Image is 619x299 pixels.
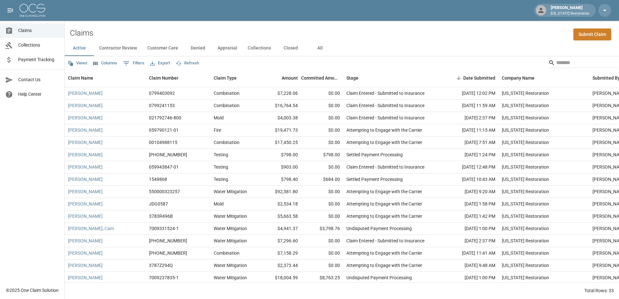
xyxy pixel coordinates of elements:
[214,262,247,269] div: Water Mitigation
[242,40,276,56] button: Collections
[68,127,103,133] a: [PERSON_NAME]
[146,69,210,87] div: Claim Number
[70,28,93,38] h2: Claims
[214,151,228,158] div: Testing
[346,238,424,244] div: Claim Entered - Submitted to Insurance
[68,274,103,281] a: [PERSON_NAME]
[440,210,499,223] div: [DATE] 1:42 PM
[499,69,589,87] div: Company Name
[214,238,247,244] div: Water Mitigation
[276,40,305,56] button: Closed
[149,213,173,219] div: 3783R496B
[346,213,422,219] div: Attempting to Engage with the Carrier
[149,188,180,195] div: 550000323257
[214,201,224,207] div: Mold
[149,274,179,281] div: 7009237835-1
[502,250,549,256] div: Oregon Restoration
[502,262,549,269] div: Oregon Restoration
[502,176,549,183] div: Oregon Restoration
[440,149,499,161] div: [DATE] 1:24 PM
[149,262,173,269] div: 3787Z294Q
[18,27,59,34] span: Claims
[65,40,619,56] div: dynamic tabs
[346,274,412,281] div: Undisputed Payment Processing
[18,76,59,83] span: Contact Us
[440,161,499,173] div: [DATE] 12:48 PM
[18,91,59,98] span: Help Center
[149,250,187,256] div: 01-009-213172
[214,102,240,109] div: Combination
[301,198,343,210] div: $0.00
[149,225,179,232] div: 7009331524-1
[346,69,358,87] div: Stage
[214,139,240,146] div: Combination
[440,173,499,186] div: [DATE] 10:43 AM
[346,102,424,109] div: Claim Entered - Submitted to Insurance
[68,139,103,146] a: [PERSON_NAME]
[68,115,103,121] a: [PERSON_NAME]
[66,58,89,68] button: Views
[551,11,589,17] p: [US_STATE] Restoration
[259,198,301,210] div: $2,534.18
[346,176,403,183] div: Settled Payment Processing
[92,58,119,68] button: Select columns
[502,90,549,96] div: Oregon Restoration
[18,56,59,63] span: Payment Tracking
[440,186,499,198] div: [DATE] 9:20 AM
[149,90,175,96] div: 0799403092
[68,188,103,195] a: [PERSON_NAME]
[440,198,499,210] div: [DATE] 1:58 PM
[463,69,495,87] div: Date Submitted
[183,40,212,56] button: Denied
[18,42,59,49] span: Collections
[301,260,343,272] div: $0.00
[214,69,237,87] div: Claim Type
[212,40,242,56] button: Appraisal
[259,87,301,100] div: $7,228.06
[301,100,343,112] div: $0.00
[259,161,301,173] div: $903.00
[440,69,499,87] div: Date Submitted
[502,213,549,219] div: Oregon Restoration
[440,272,499,284] div: [DATE] 1:00 PM
[502,238,549,244] div: Oregon Restoration
[301,149,343,161] div: $798.00
[454,73,463,83] button: Sort
[259,247,301,260] div: $7,158.29
[214,164,228,170] div: Testing
[149,115,181,121] div: 021792746-800
[149,151,187,158] div: 01-009-115488
[259,210,301,223] div: $5,663.58
[282,69,298,87] div: Amount
[68,225,114,232] a: [PERSON_NAME], Cam
[142,40,183,56] button: Customer Care
[440,124,499,137] div: [DATE] 11:15 AM
[502,201,549,207] div: Oregon Restoration
[548,58,618,69] div: Search
[305,40,334,56] button: All
[440,100,499,112] div: [DATE] 11:59 AM
[19,4,45,17] img: ocs-logo-white-transparent.png
[149,164,179,170] div: 059943847-01
[214,115,224,121] div: Mold
[440,87,499,100] div: [DATE] 12:02 PM
[346,188,422,195] div: Attempting to Engage with the Carrier
[259,69,301,87] div: Amount
[149,127,179,133] div: 059790121-01
[214,188,247,195] div: Water Mitigation
[214,127,221,133] div: Fire
[259,100,301,112] div: $16,764.54
[68,102,103,109] a: [PERSON_NAME]
[149,69,178,87] div: Claim Number
[346,201,422,207] div: Attempting to Engage with the Carrier
[210,69,259,87] div: Claim Type
[346,139,422,146] div: Attempting to Engage with the Carrier
[259,235,301,247] div: $7,296.60
[214,213,247,219] div: Water Mitigation
[502,225,549,232] div: Oregon Restoration
[440,223,499,235] div: [DATE] 1:00 PM
[94,40,142,56] button: Contractor Review
[68,213,103,219] a: [PERSON_NAME]
[301,112,343,124] div: $0.00
[502,115,549,121] div: Oregon Restoration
